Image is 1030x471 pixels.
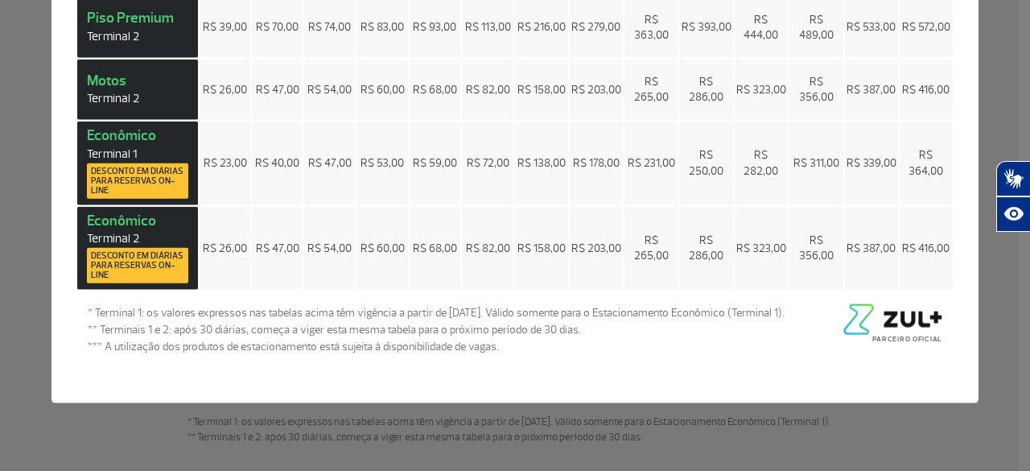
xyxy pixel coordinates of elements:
[308,156,352,170] span: R$ 47,00
[799,75,834,105] span: R$ 356,00
[256,82,299,96] span: R$ 47,00
[256,241,299,254] span: R$ 47,00
[744,12,778,42] span: R$ 444,00
[902,241,950,254] span: R$ 416,00
[736,82,786,96] span: R$ 323,00
[908,148,943,178] span: R$ 364,00
[872,335,942,344] span: Parceiro Oficial
[744,148,778,178] span: R$ 282,00
[87,126,188,199] strong: Econômico
[517,20,566,34] span: R$ 216,00
[87,211,188,283] strong: Econômico
[413,241,457,254] span: R$ 68,00
[571,241,621,254] span: R$ 203,00
[87,231,188,246] span: Terminal 2
[360,82,405,96] span: R$ 60,00
[87,9,188,44] strong: Piso Premium
[571,82,621,96] span: R$ 203,00
[847,156,896,170] span: R$ 339,00
[87,29,188,44] span: Terminal 2
[736,241,786,254] span: R$ 323,00
[847,241,896,254] span: R$ 387,00
[203,241,247,254] span: R$ 26,00
[255,156,299,170] span: R$ 40,00
[91,251,184,280] span: Desconto em diárias para reservas on-line
[628,156,675,170] span: R$ 231,00
[799,12,834,42] span: R$ 489,00
[87,71,188,106] strong: Motos
[689,75,723,105] span: R$ 286,00
[793,156,839,170] span: R$ 311,00
[465,20,511,34] span: R$ 113,00
[996,161,1030,232] div: Plugin de acessibilidade da Hand Talk.
[203,82,247,96] span: R$ 26,00
[517,241,566,254] span: R$ 158,00
[88,304,785,321] span: * Terminal 1: os valores expressos nas tabelas acima têm vigência a partir de [DATE]. Válido some...
[689,233,723,262] span: R$ 286,00
[634,12,669,42] span: R$ 363,00
[466,241,510,254] span: R$ 82,00
[902,20,950,34] span: R$ 572,00
[634,75,669,105] span: R$ 265,00
[413,82,457,96] span: R$ 68,00
[413,156,457,170] span: R$ 59,00
[467,156,509,170] span: R$ 72,00
[308,20,351,34] span: R$ 74,00
[87,146,188,161] span: Terminal 1
[88,338,785,355] span: *** A utilização dos produtos de estacionamento está sujeita à disponibilidade de vagas.
[204,156,247,170] span: R$ 23,00
[256,20,299,34] span: R$ 70,00
[307,241,352,254] span: R$ 54,00
[413,20,456,34] span: R$ 93,00
[799,233,834,262] span: R$ 356,00
[902,82,950,96] span: R$ 416,00
[573,156,620,170] span: R$ 178,00
[689,148,723,178] span: R$ 250,00
[203,20,247,34] span: R$ 39,00
[360,156,404,170] span: R$ 53,00
[847,82,896,96] span: R$ 387,00
[360,20,404,34] span: R$ 83,00
[87,91,188,106] span: Terminal 2
[88,321,785,338] span: ** Terminais 1 e 2: após 30 diárias, começa a viger esta mesma tabela para o próximo período de 3...
[517,156,566,170] span: R$ 138,00
[571,20,620,34] span: R$ 279,00
[517,82,566,96] span: R$ 158,00
[996,161,1030,196] button: Abrir tradutor de língua de sinais.
[839,304,942,335] img: logo-zul-black.png
[307,82,352,96] span: R$ 54,00
[634,233,669,262] span: R$ 265,00
[847,20,896,34] span: R$ 533,00
[466,82,510,96] span: R$ 82,00
[360,241,405,254] span: R$ 60,00
[682,20,731,34] span: R$ 393,00
[996,196,1030,232] button: Abrir recursos assistivos.
[91,166,184,195] span: Desconto em diárias para reservas on-line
